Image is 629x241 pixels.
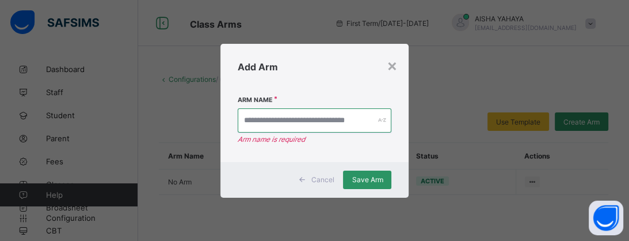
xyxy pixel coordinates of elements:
[238,135,392,144] em: Arm name is required
[352,175,383,184] span: Save Arm
[238,61,278,73] span: Add Arm
[386,55,397,75] div: ×
[589,201,623,235] button: Open asap
[238,96,273,104] label: Arm Name
[311,175,334,184] span: Cancel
